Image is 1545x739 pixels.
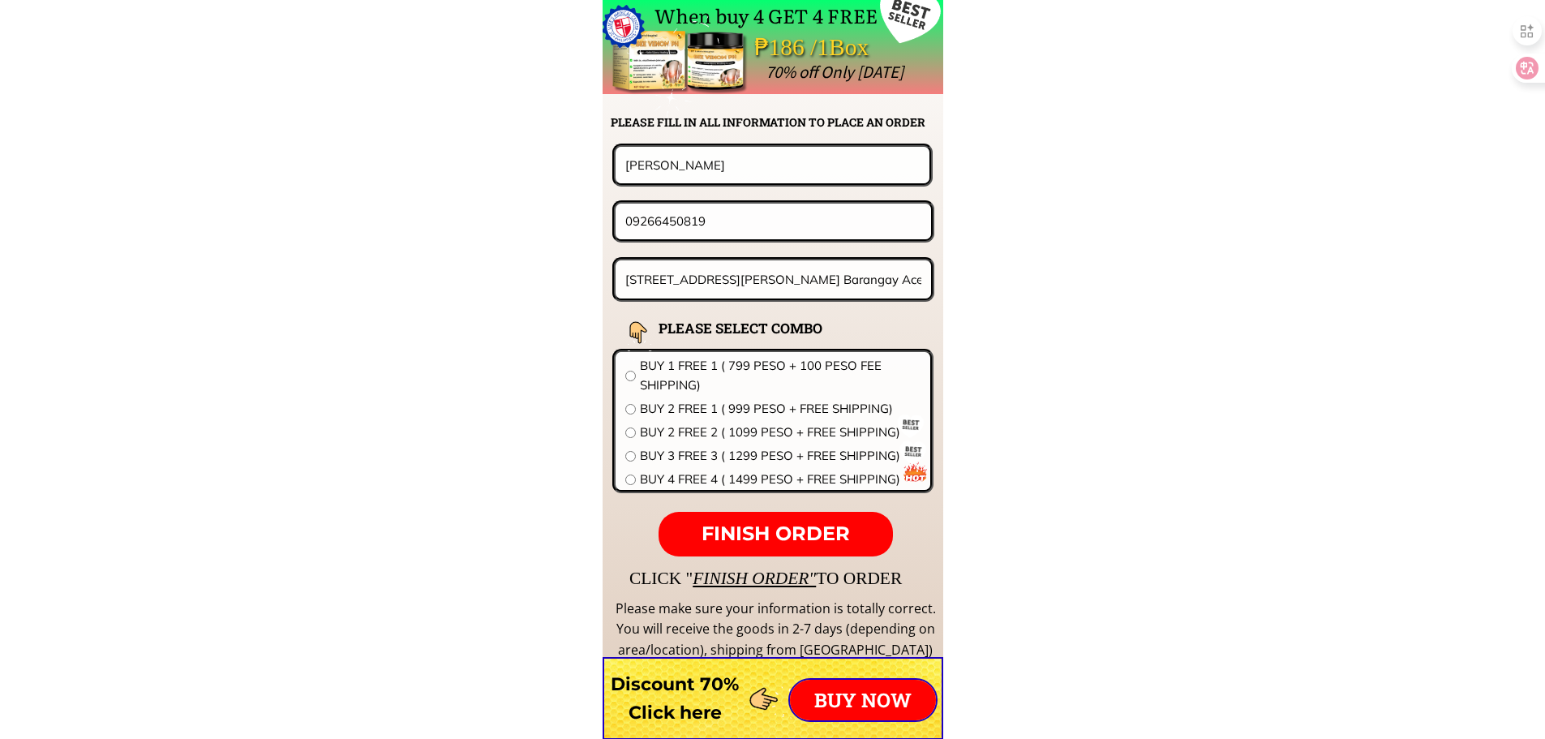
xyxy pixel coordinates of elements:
[621,204,925,238] input: Phone number
[603,670,748,727] h3: Discount 70% Click here
[640,423,921,442] span: BUY 2 FREE 2 ( 1099 PESO + FREE SHIPPING)
[640,356,921,395] span: BUY 1 FREE 1 ( 799 PESO + 100 PESO FEE SHIPPING)
[754,28,915,67] div: ₱186 /1Box
[621,260,926,299] input: Address
[611,114,942,131] h2: PLEASE FILL IN ALL INFORMATION TO PLACE AN ORDER
[613,599,938,661] div: Please make sure your information is totally correct. You will receive the goods in 2-7 days (dep...
[640,399,921,419] span: BUY 2 FREE 1 ( 999 PESO + FREE SHIPPING)
[702,522,850,545] span: FINISH ORDER
[659,317,863,339] h2: PLEASE SELECT COMBO
[790,680,936,720] p: BUY NOW
[629,565,1375,592] div: CLICK " TO ORDER
[640,446,921,466] span: BUY 3 FREE 3 ( 1299 PESO + FREE SHIPPING)
[693,569,816,588] span: FINISH ORDER"
[621,147,924,183] input: Your name
[766,58,1266,86] div: 70% off Only [DATE]
[640,470,921,489] span: BUY 4 FREE 4 ( 1499 PESO + FREE SHIPPING)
